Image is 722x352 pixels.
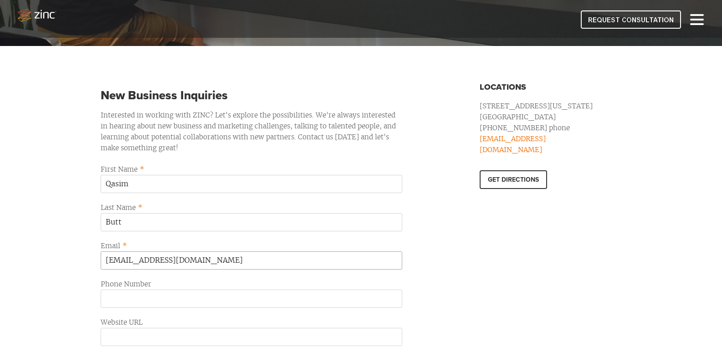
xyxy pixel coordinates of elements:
h3: Locations [480,82,606,92]
p: [STREET_ADDRESS][US_STATE] [480,101,606,112]
img: REQUEST CONSULTATION [581,10,681,29]
span: First Name [101,165,138,173]
h1: New Business Inquiries [101,89,402,102]
a: Get directions [480,170,547,189]
p: [GEOGRAPHIC_DATA] [480,112,606,122]
span: Website URL [101,318,143,326]
span: Last Name [101,203,136,212]
span: Email [101,241,120,250]
a: [EMAIL_ADDRESS][DOMAIN_NAME] [480,134,546,154]
p: Interested in working with ZINC? Let's explore the possibilities. We're always interested in hear... [101,110,402,153]
span: Phone Number [101,280,151,288]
